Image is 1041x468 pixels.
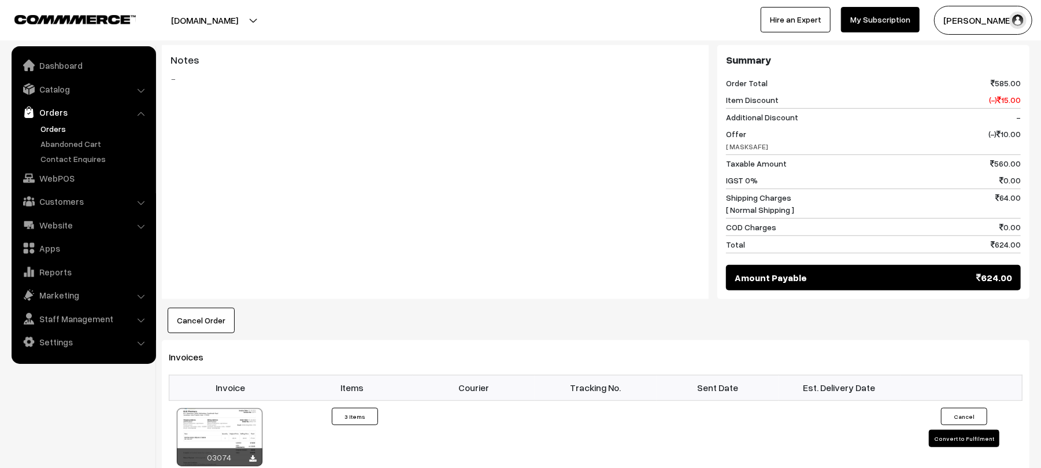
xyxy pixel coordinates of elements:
a: Apps [14,238,152,259]
button: Cancel Order [168,308,235,333]
a: Orders [14,102,152,123]
img: COMMMERCE [14,15,136,24]
h3: Notes [171,54,700,67]
span: 0.00 [999,174,1021,186]
a: Customers [14,191,152,212]
span: 624.00 [976,271,1012,285]
a: Catalog [14,79,152,100]
a: Staff Management [14,308,152,329]
span: 0.00 [999,221,1021,233]
button: Cancel [941,408,987,425]
a: Settings [14,331,152,352]
div: 03074 [177,448,262,466]
span: 585.00 [991,77,1021,89]
span: 64.00 [995,191,1021,216]
th: Tracking No. [535,375,657,400]
span: Additional Discount [726,111,798,123]
blockquote: - [171,72,700,86]
th: Est. Delivery Date [779,375,901,400]
span: Invoices [169,351,217,363]
h3: Summary [726,54,1021,67]
a: Reports [14,261,152,282]
span: Item Discount [726,94,779,106]
span: [ MASKSAFE] [726,142,768,151]
a: COMMMERCE [14,12,116,25]
a: Website [14,215,152,235]
button: Convert to Fulfilment [929,430,999,447]
img: user [1009,12,1027,29]
button: [DOMAIN_NAME] [131,6,279,35]
th: Invoice [169,375,291,400]
span: Order Total [726,77,768,89]
a: My Subscription [841,7,920,32]
a: WebPOS [14,168,152,189]
button: 3 Items [332,408,378,425]
span: IGST 0% [726,174,758,186]
span: Total [726,238,745,250]
span: (-) 10.00 [988,128,1021,152]
a: Hire an Expert [761,7,831,32]
span: Amount Payable [735,271,807,285]
button: [PERSON_NAME] [934,6,1032,35]
a: Orders [38,123,152,135]
span: Shipping Charges [ Normal Shipping ] [726,191,794,216]
a: Marketing [14,285,152,305]
span: - [1016,111,1021,123]
th: Items [291,375,413,400]
th: Sent Date [657,375,779,400]
span: (-) 15.00 [989,94,1021,106]
span: 560.00 [990,157,1021,169]
span: 624.00 [991,238,1021,250]
span: Offer [726,128,768,152]
th: Courier [413,375,535,400]
a: Abandoned Cart [38,138,152,150]
a: Dashboard [14,55,152,76]
span: Taxable Amount [726,157,787,169]
a: Contact Enquires [38,153,152,165]
span: COD Charges [726,221,776,233]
